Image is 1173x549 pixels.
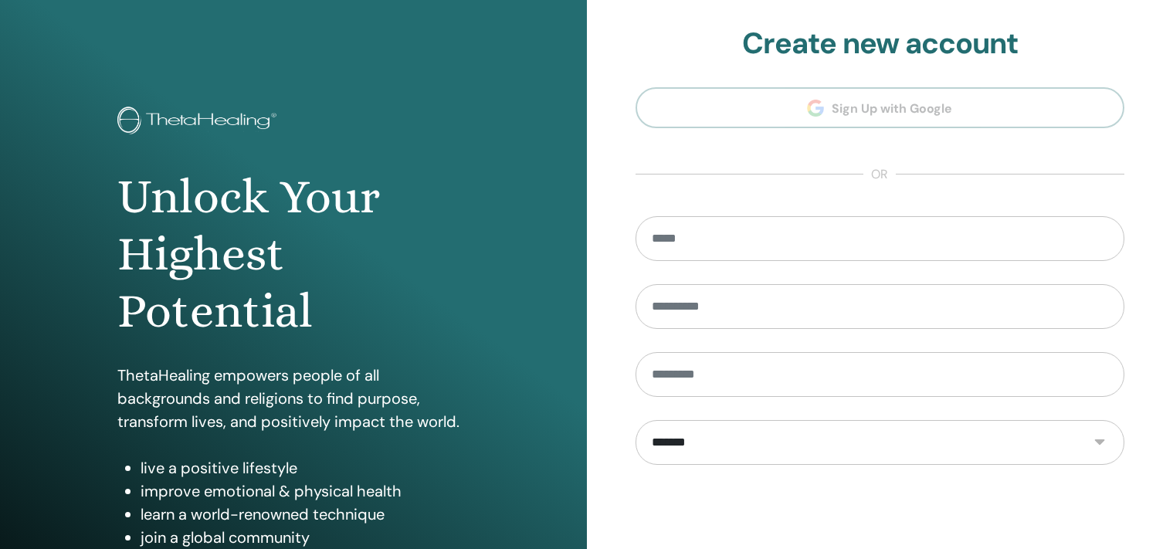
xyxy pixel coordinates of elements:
[117,364,470,433] p: ThetaHealing empowers people of all backgrounds and religions to find purpose, transform lives, a...
[863,165,896,184] span: or
[762,488,997,548] iframe: reCAPTCHA
[141,526,470,549] li: join a global community
[141,456,470,480] li: live a positive lifestyle
[636,26,1125,62] h2: Create new account
[141,480,470,503] li: improve emotional & physical health
[141,503,470,526] li: learn a world-renowned technique
[117,168,470,341] h1: Unlock Your Highest Potential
